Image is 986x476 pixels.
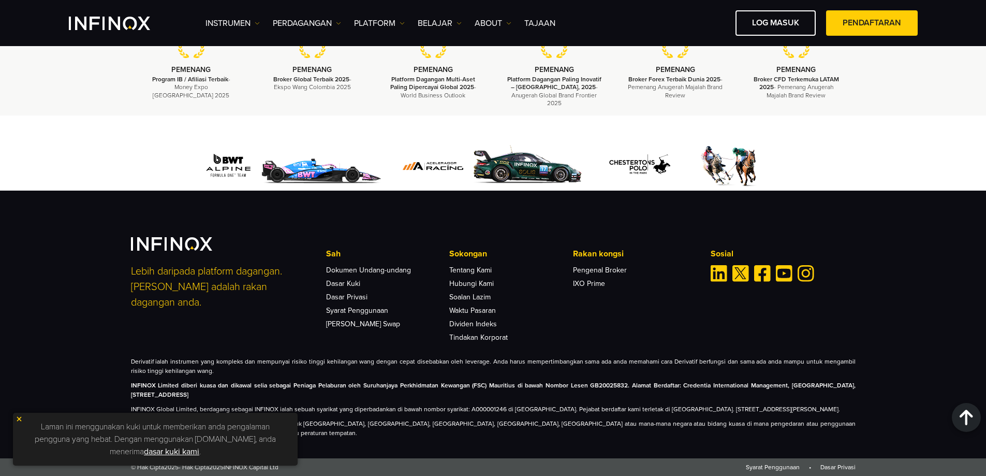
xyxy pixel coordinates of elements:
a: Log masuk [735,10,816,36]
a: Soalan Lazim [449,293,491,301]
a: [PERSON_NAME] Swap [326,320,400,328]
strong: PEMENANG [292,65,332,74]
a: Pendaftaran [826,10,918,36]
p: - Pemenang Anugerah Majalah Brand Review [628,76,723,99]
a: Dokumen Undang-undang [326,266,411,275]
a: dasar kuki kami [144,446,199,457]
strong: Program IB / Afiliasi Terbaik [152,76,228,83]
a: ABOUT [475,17,511,30]
a: PLATFORM [354,17,405,30]
strong: Broker Global Terbaik 2025 [273,76,349,83]
strong: Platform Dagangan Multi-Aset Paling Dipercayai Global 2025 [390,76,475,91]
p: - World Business Outlook [386,76,481,99]
a: Linkedin [711,265,727,282]
p: - Money Expo [GEOGRAPHIC_DATA] 2025 [144,76,239,99]
span: • [801,464,819,471]
p: Lebih daripada platform dagangan. [PERSON_NAME] adalah rakan dagangan anda. [131,264,312,310]
a: Syarat Penggunaan [326,306,388,315]
a: Tentang Kami [449,266,492,275]
p: - Anugerah Global Brand Frontier 2025 [507,76,602,107]
a: Syarat Penggunaan [746,464,800,471]
strong: PEMENANG [535,65,574,74]
strong: PEMENANG [414,65,453,74]
a: Youtube [776,265,792,282]
p: - Pemenang Anugerah Majalah Brand Review [748,76,844,99]
strong: PEMENANG [656,65,695,74]
a: Twitter [732,265,749,282]
p: - Ekspo Wang Colombia 2025 [264,76,360,91]
p: Derivatif ialah instrumen yang kompleks dan mempunyai risiko tinggi kehilangan wang dengan cepat ... [131,357,856,376]
p: INFINOX Global Limited, berdagang sebagai INFINOX ialah sebuah syarikat yang diperbadankan di baw... [131,405,856,414]
span: © Hak Cipta - Hak Cipta INFINOX Capital Ltd [131,463,278,472]
a: Tindakan Korporat [449,333,508,342]
p: Rakan kongsi [573,248,696,260]
a: Pengenal Broker [573,266,627,275]
a: Dasar Privasi [326,293,367,301]
p: Laman ini menggunakan kuki untuk memberikan anda pengalaman pengguna yang hebat. Dengan menggunak... [18,418,292,460]
a: Belajar [418,17,462,30]
a: Facebook [754,265,771,282]
strong: PEMENANG [171,65,211,74]
a: Waktu Pasaran [449,306,496,315]
span: 2025 [209,464,224,471]
a: Instrumen [205,17,260,30]
a: Dasar Privasi [820,464,856,471]
img: yellow close icon [16,415,23,423]
strong: Broker CFD Terkemuka LATAM 2025 [754,76,839,91]
a: Hubungi Kami [449,279,494,288]
p: Maklumat di laman web ini tidak ditujukan kepada penduduk [GEOGRAPHIC_DATA], [GEOGRAPHIC_DATA], [... [131,419,856,438]
span: 2025 [164,464,179,471]
strong: Broker Forex Terbaik Dunia 2025 [628,76,720,83]
a: Instagram [798,265,814,282]
a: Dasar Kuki [326,279,360,288]
a: IXO Prime [573,279,605,288]
p: Sosial [711,248,856,260]
a: Dividen Indeks [449,320,497,328]
a: INFINOX Logo [69,17,174,30]
a: Tajaan [524,17,555,30]
p: Sokongan [449,248,572,260]
p: Sah [326,248,449,260]
strong: INFINOX Limited diberi kuasa dan dikawal selia sebagai Peniaga Pelaburan oleh Suruhanjaya Perkhid... [131,382,856,398]
strong: Platform Dagangan Paling Inovatif – [GEOGRAPHIC_DATA], 2025 [507,76,601,91]
a: PERDAGANGAN [273,17,341,30]
strong: PEMENANG [776,65,816,74]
